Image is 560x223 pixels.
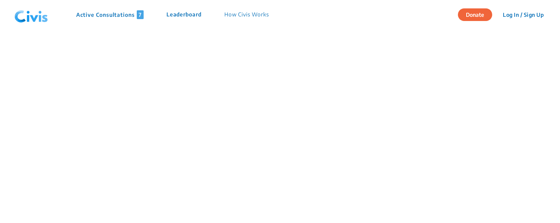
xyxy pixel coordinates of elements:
[224,10,269,19] p: How Civis Works
[166,10,202,19] p: Leaderboard
[11,3,51,26] img: navlogo.png
[137,10,144,19] span: 7
[458,10,498,18] a: Donate
[76,10,144,19] p: Active Consultations
[498,9,549,21] button: Log In / Sign Up
[458,8,492,21] button: Donate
